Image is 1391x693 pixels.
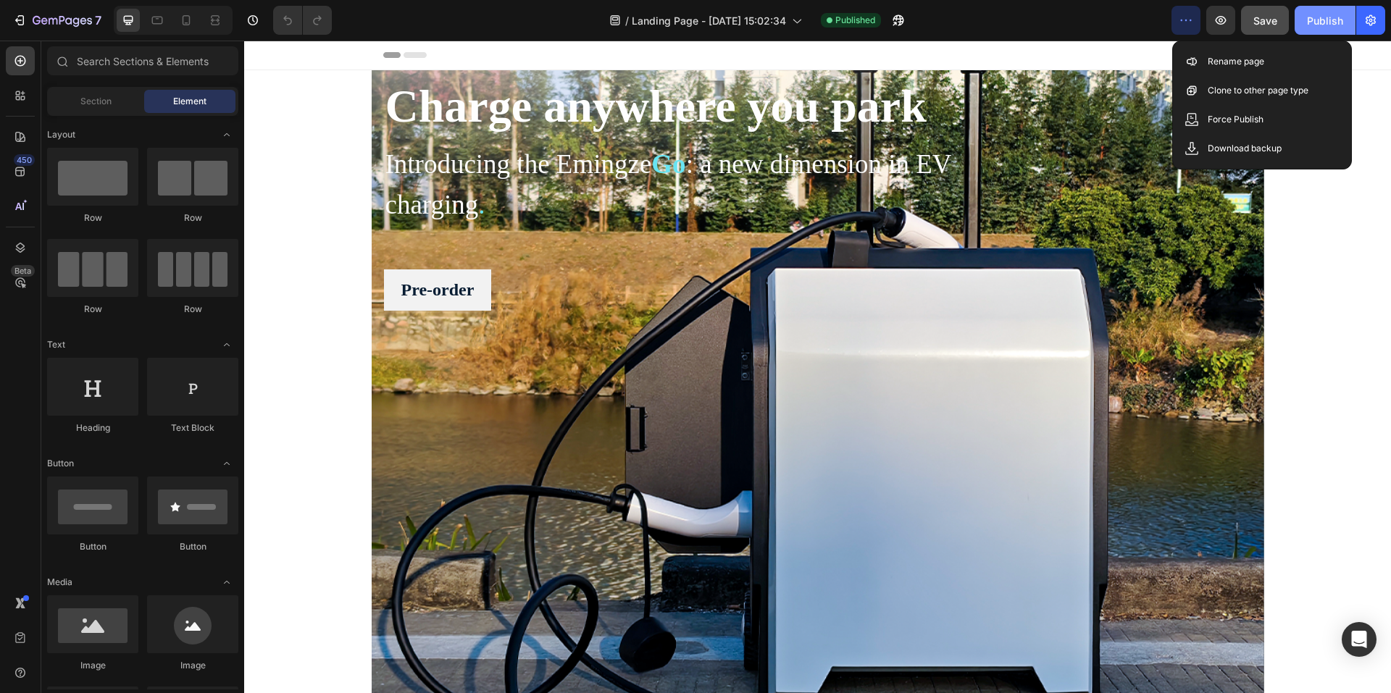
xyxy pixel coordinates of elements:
button: Save [1241,6,1289,35]
p: Download backup [1208,141,1282,156]
span: Landing Page - [DATE] 15:02:34 [632,13,786,28]
div: Row [147,211,238,224]
div: Overlay [128,30,1020,676]
div: Row [47,303,138,316]
button: 7 [6,6,108,35]
span: Toggle open [215,452,238,475]
div: Background Image [128,30,1020,676]
div: Beta [11,265,35,277]
span: Layout [47,128,75,141]
span: Toggle open [215,123,238,146]
span: Introducing the Emingze [141,109,408,138]
span: Element [173,95,206,108]
span: Button [47,457,74,470]
div: Image [147,659,238,672]
div: Publish [1307,13,1343,28]
div: Open Intercom Messenger [1342,622,1377,657]
button: Publish [1295,6,1356,35]
span: Toggle open [215,571,238,594]
span: Published [835,14,875,27]
span: : a new dimension in EV charging [141,109,707,179]
div: 450 [14,154,35,166]
strong: Go [407,109,441,138]
span: Text [47,338,65,351]
div: Row [47,211,138,224]
span: Section [80,95,112,108]
div: Text Block [147,421,238,434]
div: Button [147,540,238,553]
p: Clone to other page type [1208,83,1308,98]
div: Undo/Redo [273,6,332,35]
div: Row [147,303,238,316]
span: / [625,13,629,28]
span: Media [47,576,72,589]
p: Force Publish [1208,112,1263,127]
p: 7 [95,12,101,29]
div: Pre-order [157,235,230,264]
span: Save [1253,14,1277,27]
iframe: Design area [244,41,1391,693]
span: . [234,149,241,179]
p: Rename page [1208,54,1264,69]
button: Pre-order [140,229,248,270]
h2: Charge anywhere you park [140,30,772,102]
input: Search Sections & Elements [47,46,238,75]
span: Toggle open [215,333,238,356]
div: Heading [47,421,138,434]
div: Button [47,540,138,553]
div: Image [47,659,138,672]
